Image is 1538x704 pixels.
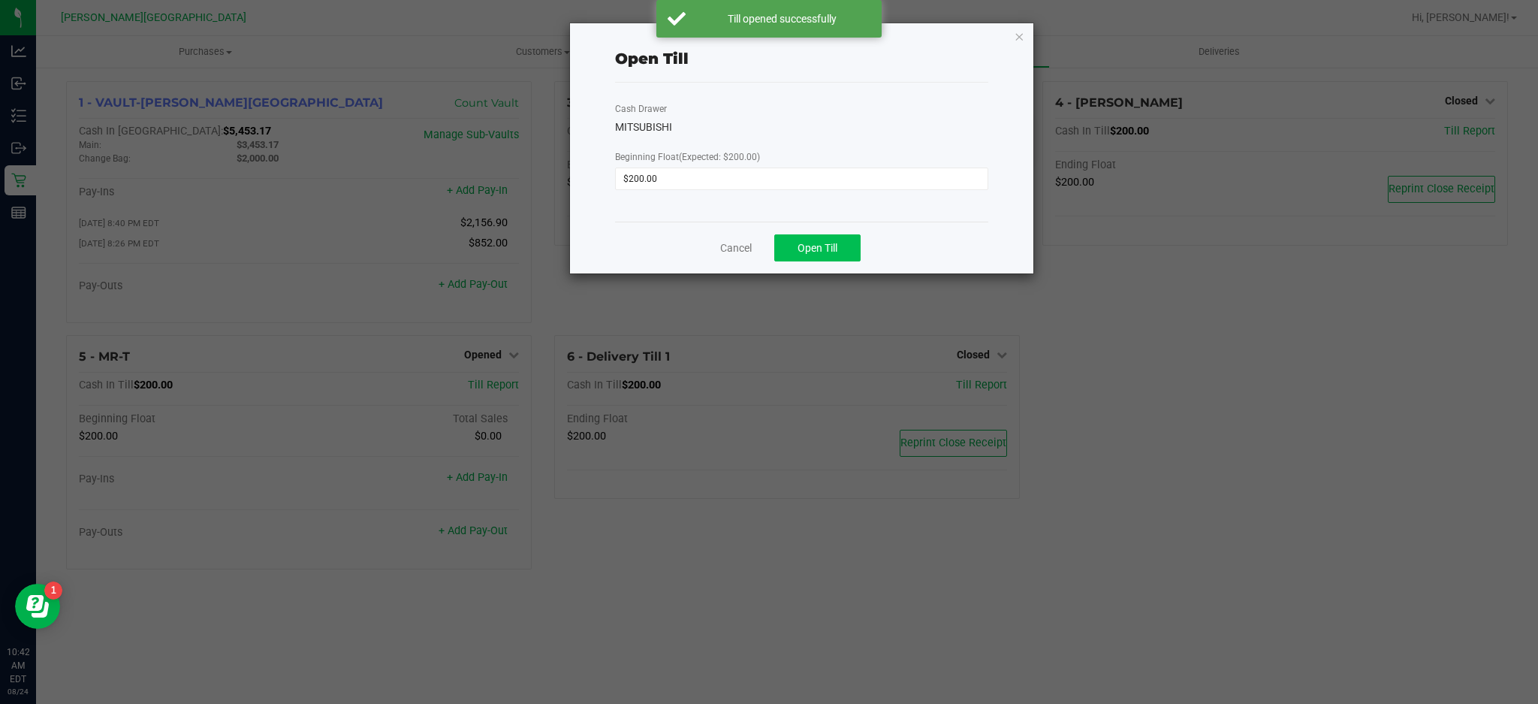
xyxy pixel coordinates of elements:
div: MITSUBISHI [615,119,988,135]
iframe: Resource center unread badge [44,582,62,600]
span: Beginning Float [615,152,760,162]
a: Cancel [720,240,752,256]
span: Open Till [798,242,837,254]
div: Open Till [615,47,689,70]
iframe: Resource center [15,584,60,629]
div: Till opened successfully [694,11,870,26]
button: Open Till [774,234,861,261]
span: (Expected: $200.00) [679,152,760,162]
label: Cash Drawer [615,102,667,116]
